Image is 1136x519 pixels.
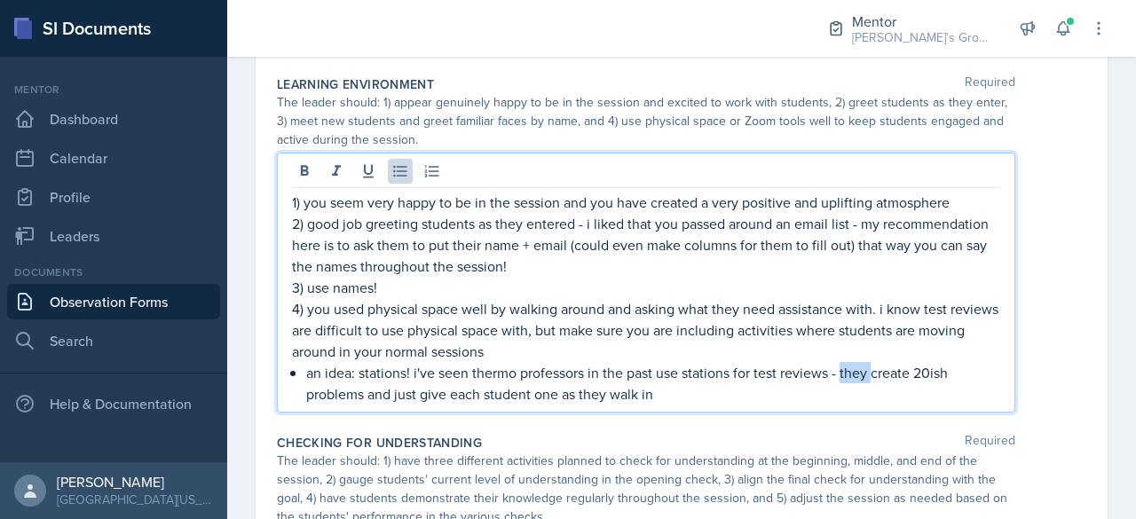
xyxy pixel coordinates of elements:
[965,75,1015,93] span: Required
[7,101,220,137] a: Dashboard
[7,82,220,98] div: Mentor
[852,11,994,32] div: Mentor
[852,28,994,47] div: [PERSON_NAME]'s Groups / Fall 2025
[292,213,1000,277] p: 2) good job greeting students as they entered - i liked that you passed around an email list - my...
[277,93,1015,149] div: The leader should: 1) appear genuinely happy to be in the session and excited to work with studen...
[7,140,220,176] a: Calendar
[277,75,434,93] label: Learning Environment
[292,298,1000,362] p: 4) you used physical space well by walking around and asking what they need assistance with. i kn...
[7,386,220,421] div: Help & Documentation
[292,277,1000,298] p: 3) use names!
[7,264,220,280] div: Documents
[7,284,220,319] a: Observation Forms
[306,362,1000,405] p: an idea: stations! i've seen thermo professors in the past use stations for test reviews - they c...
[965,434,1015,452] span: Required
[277,434,482,452] label: Checking for Understanding
[57,491,213,508] div: [GEOGRAPHIC_DATA][US_STATE] in [GEOGRAPHIC_DATA]
[7,218,220,254] a: Leaders
[57,473,213,491] div: [PERSON_NAME]
[7,323,220,358] a: Search
[7,179,220,215] a: Profile
[292,192,1000,213] p: 1) you seem very happy to be in the session and you have created a very positive and uplifting at...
